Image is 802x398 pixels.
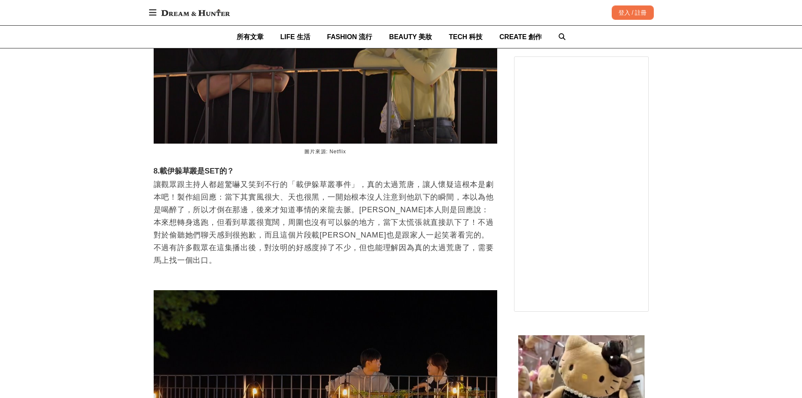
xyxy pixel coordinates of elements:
[280,33,310,40] span: LIFE 生活
[449,33,482,40] span: TECH 科技
[154,178,497,267] p: 讓觀眾跟主持人都超驚嚇又笑到不行的「載伊躲草叢事件」，真的太過荒唐，讓人懷疑這根本是劇本吧！製作組回應：當下其實風很大、天也很黑，一開始根本沒人注意到他趴下的瞬間，本以為他是喝醉了，所以才倒在那...
[157,5,234,20] img: Dream & Hunter
[449,26,482,48] a: TECH 科技
[154,167,497,176] h3: 8.載伊躲草叢是SET的？
[237,33,264,40] span: 所有文章
[499,33,542,40] span: CREATE 創作
[499,26,542,48] a: CREATE 創作
[304,149,346,155] span: 圖片來源: Netflix
[612,5,654,20] div: 登入 / 註冊
[327,33,373,40] span: FASHION 流行
[237,26,264,48] a: 所有文章
[280,26,310,48] a: LIFE 生活
[389,26,432,48] a: BEAUTY 美妝
[389,33,432,40] span: BEAUTY 美妝
[327,26,373,48] a: FASHION 流行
